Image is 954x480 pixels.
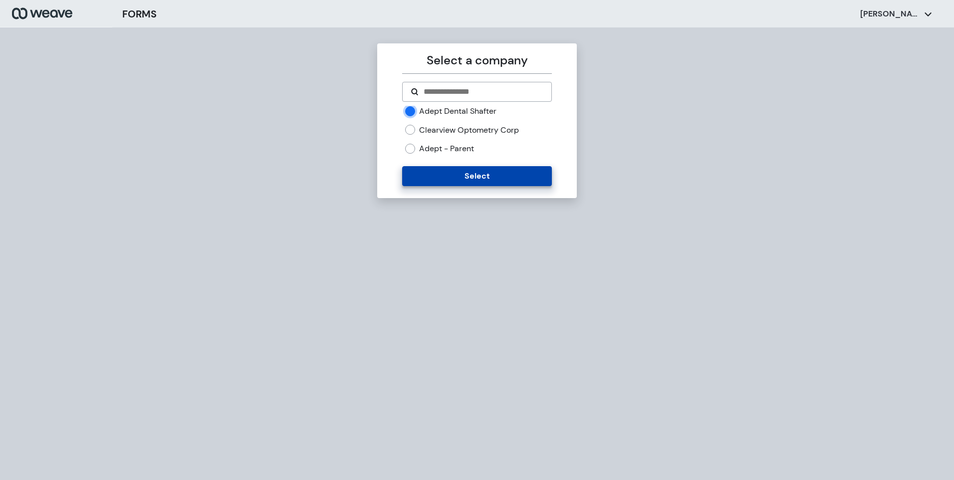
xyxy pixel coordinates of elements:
p: [PERSON_NAME] [860,8,920,19]
h3: FORMS [122,6,157,21]
label: Adept Dental Shafter [419,106,496,117]
input: Search [423,86,543,98]
p: Select a company [402,51,551,69]
label: Clearview Optometry Corp [419,125,519,136]
button: Select [402,166,551,186]
label: Adept - Parent [419,143,474,154]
